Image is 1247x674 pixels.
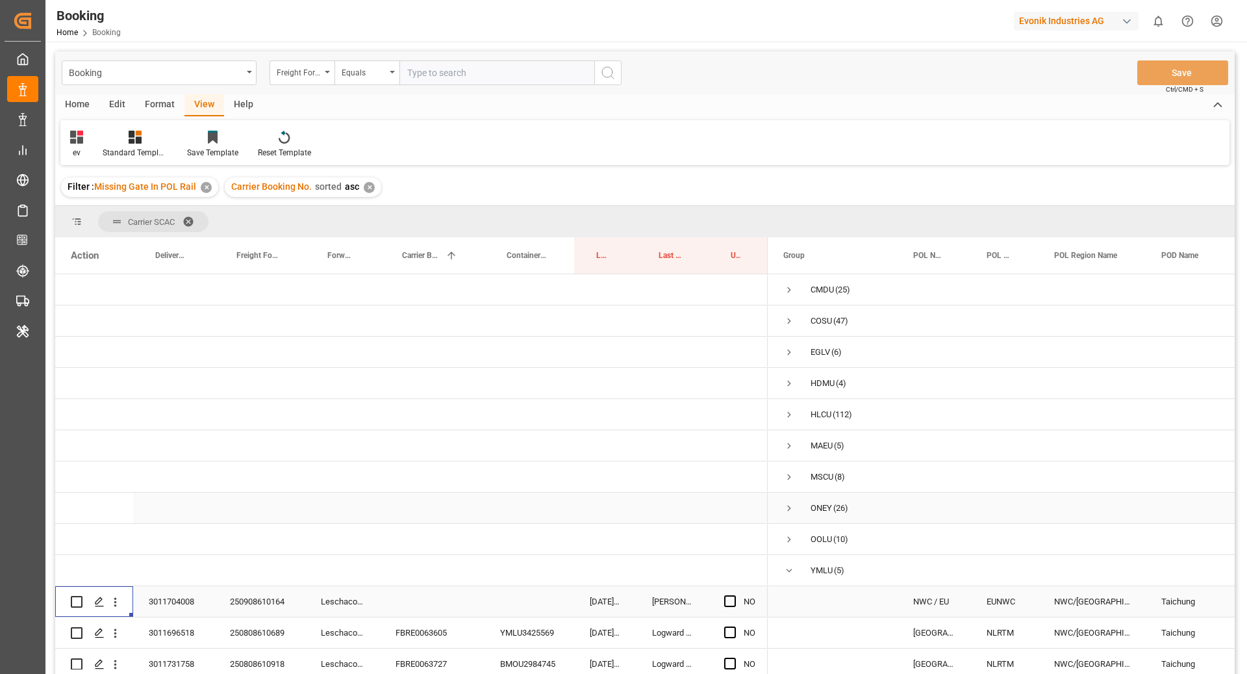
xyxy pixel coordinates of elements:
div: FBRE0063605 [380,617,485,648]
div: Press SPACE to select this row. [55,461,768,493]
div: Help [224,94,263,116]
div: Press SPACE to select this row. [55,337,768,368]
div: ev [70,147,83,159]
div: Press SPACE to select this row. [55,586,768,617]
span: Missing Gate In POL Rail [94,181,196,192]
div: Equals [342,64,386,79]
div: NWC / EU [898,586,971,617]
div: NO [744,587,755,617]
div: HDMU [811,369,835,398]
div: Save Template [187,147,238,159]
span: (5) [834,556,844,586]
span: Group [783,251,805,260]
div: ✕ [201,182,212,193]
div: ONEY [811,493,832,523]
div: View [184,94,224,116]
span: (6) [831,337,842,367]
div: Press SPACE to select this row. [55,524,768,555]
div: CMDU [811,275,834,305]
span: Container No. [507,251,547,260]
button: show 0 new notifications [1144,6,1173,36]
div: 3011704008 [133,586,214,617]
div: Press SPACE to select this row. [55,274,768,305]
input: Type to search [399,60,594,85]
div: Edit [99,94,135,116]
span: asc [345,181,359,192]
div: MSCU [811,462,833,492]
div: Home [55,94,99,116]
button: open menu [62,60,257,85]
div: Taichung [1146,617,1230,648]
div: Booking [69,64,242,80]
div: MAEU [811,431,833,461]
div: [DATE] 10:37:19 [574,586,636,617]
button: search button [594,60,622,85]
span: (26) [833,493,848,523]
button: open menu [334,60,399,85]
div: Press SPACE to select this row. [55,555,768,586]
span: Ctrl/CMD + S [1166,84,1203,94]
div: Action [71,250,99,261]
div: [GEOGRAPHIC_DATA] [898,617,971,648]
div: NLRTM [971,617,1039,648]
a: Home [57,28,78,37]
div: YMLU [811,556,833,586]
div: Press SPACE to select this row. [55,399,768,430]
span: POL Locode [987,251,1011,260]
button: Help Center [1173,6,1202,36]
div: Taichung [1146,586,1230,617]
div: EGLV [811,337,830,367]
div: Press SPACE to select this row. [55,430,768,461]
div: NWC/[GEOGRAPHIC_DATA] [GEOGRAPHIC_DATA] / [GEOGRAPHIC_DATA] [1039,617,1146,648]
span: sorted [315,181,342,192]
div: 250908610164 [214,586,305,617]
div: Logward System [636,617,709,648]
div: 250808610689 [214,617,305,648]
span: Carrier SCAC [128,217,175,227]
button: Evonik Industries AG [1014,8,1144,33]
span: (5) [834,431,844,461]
span: Delivery No. [155,251,187,260]
span: POL Name [913,251,944,260]
div: [PERSON_NAME] [636,586,709,617]
span: Last Opened Date [596,251,609,260]
div: Press SPACE to select this row. [55,305,768,337]
div: Reset Template [258,147,311,159]
div: Format [135,94,184,116]
span: (4) [836,369,846,398]
div: Press SPACE to select this row. [55,493,768,524]
div: ✕ [364,182,375,193]
div: YMLU3425569 [485,617,574,648]
span: (10) [833,525,848,554]
span: (112) [833,400,852,430]
div: NWC/[GEOGRAPHIC_DATA] [GEOGRAPHIC_DATA] / [GEOGRAPHIC_DATA] [1039,586,1146,617]
span: Carrier Booking No. [402,251,440,260]
span: (47) [833,306,848,336]
div: Freight Forwarder's Reference No. [277,64,321,79]
span: (8) [835,462,845,492]
div: [DATE] 07:47:31 [574,617,636,648]
div: Standard Templates [103,147,168,159]
div: OOLU [811,525,832,554]
div: HLCU [811,400,831,430]
div: Booking [57,6,121,25]
span: (25) [835,275,850,305]
span: Carrier Booking No. [231,181,312,192]
div: Press SPACE to select this row. [55,368,768,399]
div: Evonik Industries AG [1014,12,1139,31]
div: COSU [811,306,832,336]
span: Freight Forwarder's Reference No. [236,251,278,260]
span: Filter : [68,181,94,192]
span: POD Name [1161,251,1198,260]
div: EUNWC [971,586,1039,617]
button: Save [1137,60,1228,85]
div: Press SPACE to select this row. [55,617,768,649]
div: 3011696518 [133,617,214,648]
span: Forwarder Name [327,251,353,260]
span: Update Last Opened By [731,251,740,260]
div: Leschaco Bremen [305,586,380,617]
button: open menu [270,60,334,85]
div: NO [744,618,755,648]
span: Last Opened By [659,251,681,260]
div: Leschaco Bremen [305,617,380,648]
